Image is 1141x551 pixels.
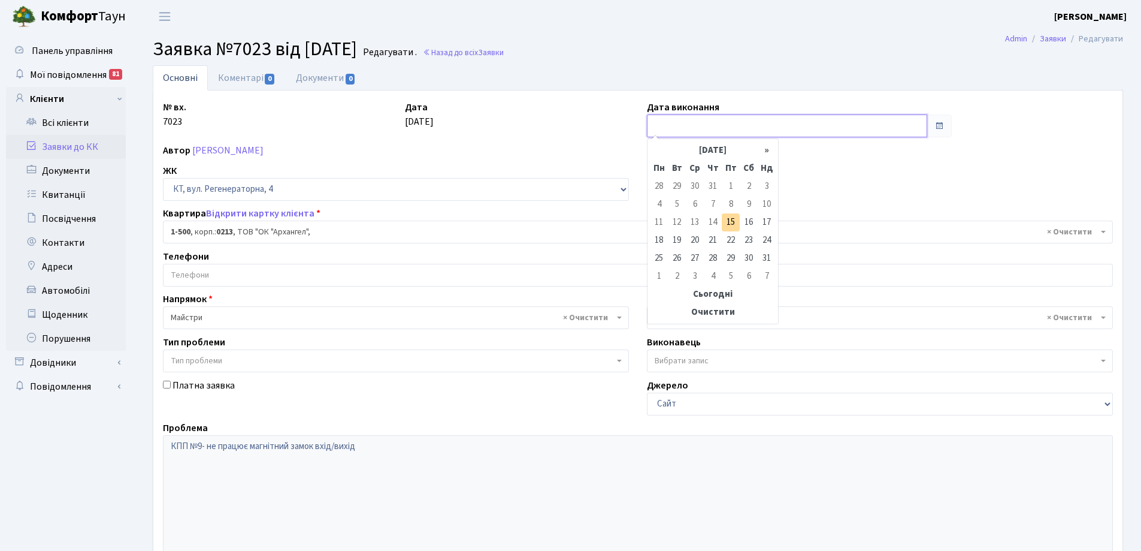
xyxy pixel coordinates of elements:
[686,159,704,177] th: Ср
[650,249,668,267] td: 25
[1005,32,1027,45] a: Admin
[704,159,722,177] th: Чт
[686,267,704,285] td: 3
[208,65,286,91] a: Коментарі
[650,285,776,303] th: Сьогодні
[192,144,264,157] a: [PERSON_NAME]
[655,312,1098,324] span: Коровін О.Д.
[396,100,638,137] div: [DATE]
[647,306,1113,329] span: Коровін О.Д.
[758,231,776,249] td: 24
[650,177,668,195] td: 28
[987,26,1141,52] nav: breadcrumb
[668,159,686,177] th: Вт
[668,249,686,267] td: 26
[6,183,126,207] a: Квитанції
[740,267,758,285] td: 6
[163,143,190,158] label: Автор
[704,249,722,267] td: 28
[740,195,758,213] td: 9
[740,159,758,177] th: Сб
[6,87,126,111] a: Клієнти
[163,221,1113,243] span: <b>1-500</b>, корп.: <b>0213</b>, ТОВ "ОК "Архангел",
[704,267,722,285] td: 4
[6,63,126,87] a: Мої повідомлення81
[686,177,704,195] td: 30
[6,351,126,375] a: Довідники
[171,355,222,367] span: Тип проблеми
[164,264,1112,286] input: Телефони
[647,335,701,350] label: Виконавець
[758,267,776,285] td: 7
[722,249,740,267] td: 29
[361,47,417,58] small: Редагувати .
[758,177,776,195] td: 3
[154,100,396,137] div: 7023
[704,195,722,213] td: 7
[758,141,776,159] th: »
[655,355,709,367] span: Вибрати запис
[758,195,776,213] td: 10
[650,303,776,321] th: Очистити
[704,177,722,195] td: 31
[6,231,126,255] a: Контакти
[722,267,740,285] td: 5
[1054,10,1127,24] a: [PERSON_NAME]
[109,69,122,80] div: 81
[423,47,504,58] a: Назад до всіхЗаявки
[668,177,686,195] td: 29
[405,100,428,115] label: Дата
[686,195,704,213] td: 6
[650,231,668,249] td: 18
[704,231,722,249] td: 21
[12,5,36,29] img: logo.png
[740,231,758,249] td: 23
[704,213,722,231] td: 14
[41,7,98,26] b: Комфорт
[647,100,719,115] label: Дата виконання
[6,135,126,159] a: Заявки до КК
[650,195,668,213] td: 4
[41,7,126,27] span: Таун
[740,213,758,231] td: 16
[647,378,688,393] label: Джерело
[722,159,740,177] th: Пт
[163,335,225,350] label: Тип проблеми
[163,100,186,115] label: № вх.
[6,159,126,183] a: Документи
[163,206,320,221] label: Квартира
[686,213,704,231] td: 13
[6,279,126,303] a: Автомобілі
[150,7,180,26] button: Переключити навігацію
[153,65,208,91] a: Основні
[32,44,113,58] span: Панель управління
[668,231,686,249] td: 19
[668,267,686,285] td: 2
[6,255,126,279] a: Адреси
[6,39,126,63] a: Панель управління
[722,213,740,231] td: 15
[650,213,668,231] td: 11
[668,213,686,231] td: 12
[722,177,740,195] td: 1
[758,159,776,177] th: Нд
[478,47,504,58] span: Заявки
[172,378,235,393] label: Платна заявка
[1054,10,1127,23] b: [PERSON_NAME]
[650,267,668,285] td: 1
[171,226,1098,238] span: <b>1-500</b>, корп.: <b>0213</b>, ТОВ "ОК "Архангел",
[722,231,740,249] td: 22
[563,312,608,324] span: Видалити всі елементи
[163,421,208,435] label: Проблема
[758,213,776,231] td: 17
[286,65,366,91] a: Документи
[30,68,107,82] span: Мої повідомлення
[163,164,177,178] label: ЖК
[171,226,190,238] b: 1-500
[668,141,758,159] th: [DATE]
[6,207,126,231] a: Посвідчення
[153,35,357,63] span: Заявка №7023 від [DATE]
[6,303,126,327] a: Щоденник
[346,74,355,85] span: 0
[668,195,686,213] td: 5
